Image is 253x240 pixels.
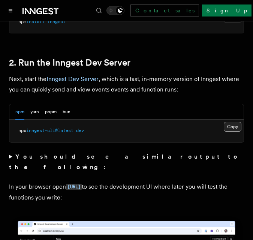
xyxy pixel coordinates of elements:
span: npm [18,19,26,24]
button: yarn [30,104,39,120]
button: Find something... [94,6,103,15]
span: inngest-cli@latest [26,128,73,133]
button: Toggle navigation [6,6,15,15]
summary: You should see a similar output to the following: [9,151,244,172]
a: Inngest Dev Server [46,75,99,82]
code: [URL] [66,184,82,190]
a: Sign Up [202,4,252,16]
button: npm [15,104,24,120]
button: Copy [224,122,241,132]
span: dev [76,128,84,133]
button: Toggle dark mode [106,6,124,15]
strong: You should see a similar output to the following: [9,153,240,171]
button: bun [63,104,70,120]
span: install [26,19,45,24]
a: Contact sales [130,4,199,16]
a: 2. Run the Inngest Dev Server [9,57,130,68]
p: Next, start the , which is a fast, in-memory version of Inngest where you can quickly send and vi... [9,74,244,95]
p: In your browser open to see the development UI where later you will test the functions you write: [9,181,244,203]
span: inngest [47,19,66,24]
button: pnpm [45,104,57,120]
a: [URL] [66,183,82,190]
span: npx [18,128,26,133]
